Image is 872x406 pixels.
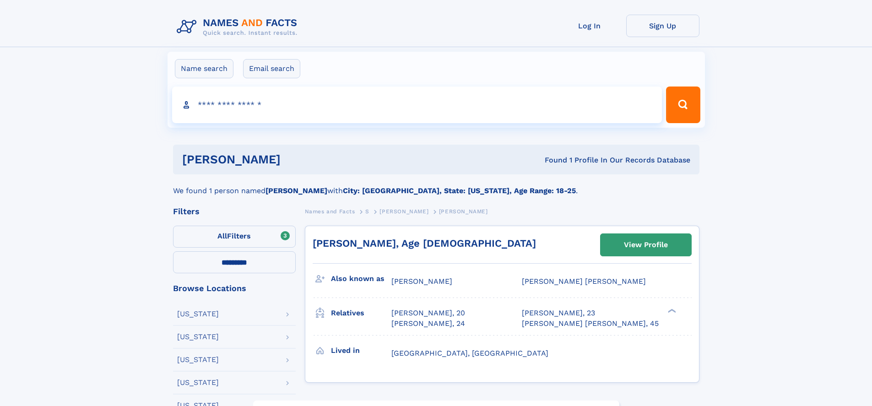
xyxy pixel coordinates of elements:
h1: [PERSON_NAME] [182,154,413,165]
span: [PERSON_NAME] [439,208,488,215]
img: Logo Names and Facts [173,15,305,39]
div: [US_STATE] [177,379,219,386]
a: [PERSON_NAME], 20 [391,308,465,318]
div: Filters [173,207,296,216]
a: [PERSON_NAME], 23 [522,308,595,318]
div: ❯ [666,308,677,314]
div: View Profile [624,234,668,255]
label: Filters [173,226,296,248]
a: Names and Facts [305,206,355,217]
div: Browse Locations [173,284,296,292]
a: [PERSON_NAME] [PERSON_NAME], 45 [522,319,659,329]
a: [PERSON_NAME], Age [DEMOGRAPHIC_DATA] [313,238,536,249]
a: Log In [553,15,626,37]
div: We found 1 person named with . [173,174,699,196]
b: City: [GEOGRAPHIC_DATA], State: [US_STATE], Age Range: 18-25 [343,186,576,195]
span: [GEOGRAPHIC_DATA], [GEOGRAPHIC_DATA] [391,349,548,357]
h3: Lived in [331,343,391,358]
label: Email search [243,59,300,78]
span: [PERSON_NAME] [379,208,428,215]
span: [PERSON_NAME] [391,277,452,286]
h3: Relatives [331,305,391,321]
span: S [365,208,369,215]
a: Sign Up [626,15,699,37]
a: [PERSON_NAME] [379,206,428,217]
div: [US_STATE] [177,333,219,341]
label: Name search [175,59,233,78]
a: S [365,206,369,217]
input: search input [172,87,662,123]
span: All [217,232,227,240]
div: [US_STATE] [177,356,219,363]
button: Search Button [666,87,700,123]
div: Found 1 Profile In Our Records Database [412,155,690,165]
a: View Profile [601,234,691,256]
div: [US_STATE] [177,310,219,318]
a: [PERSON_NAME], 24 [391,319,465,329]
h3: Also known as [331,271,391,287]
b: [PERSON_NAME] [265,186,327,195]
span: [PERSON_NAME] [PERSON_NAME] [522,277,646,286]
